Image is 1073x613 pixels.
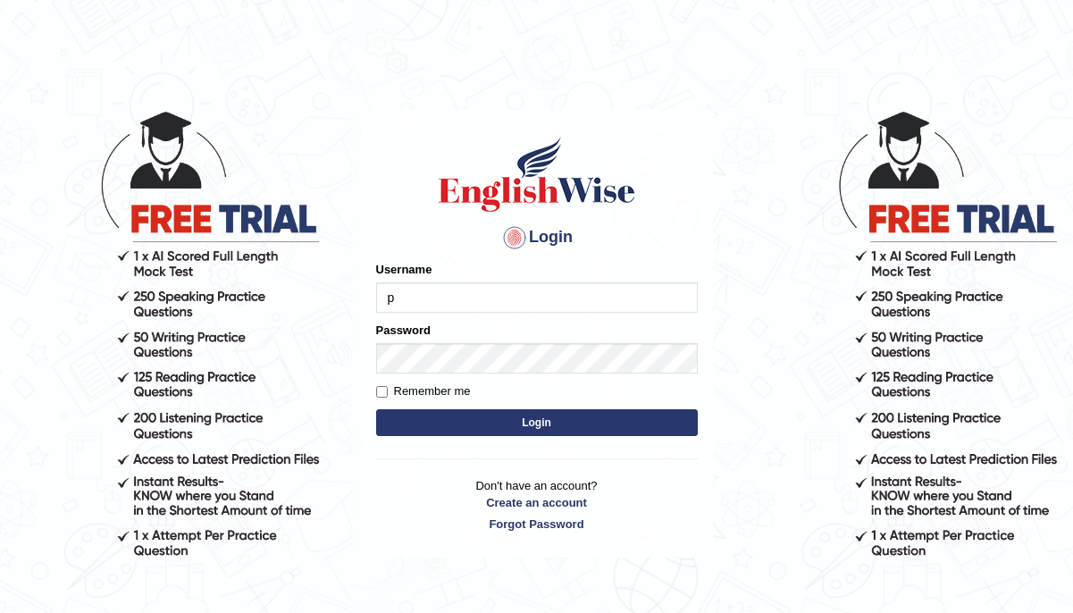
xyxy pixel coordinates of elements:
button: Login [376,409,698,436]
img: Logo of English Wise sign in for intelligent practice with AI [435,134,639,214]
p: Don't have an account? [376,477,698,533]
input: Remember me [376,386,388,398]
label: Password [376,322,431,339]
a: Forgot Password [376,516,698,533]
label: Username [376,261,432,278]
a: Create an account [376,494,698,511]
label: Remember me [376,382,471,400]
h4: Login [376,223,698,252]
